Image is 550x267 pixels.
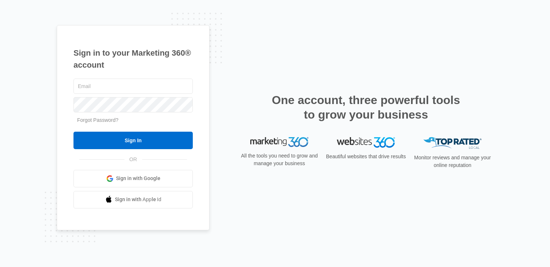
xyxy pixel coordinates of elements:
span: Sign in with Google [116,175,160,182]
a: Sign in with Google [73,170,193,187]
img: Websites 360 [337,137,395,148]
p: All the tools you need to grow and manage your business [239,152,320,167]
span: OR [124,156,142,163]
span: Sign in with Apple Id [115,196,162,203]
input: Email [73,79,193,94]
img: Top Rated Local [423,137,482,149]
input: Sign In [73,132,193,149]
p: Monitor reviews and manage your online reputation [412,154,493,169]
a: Forgot Password? [77,117,119,123]
a: Sign in with Apple Id [73,191,193,208]
h2: One account, three powerful tools to grow your business [270,93,462,122]
p: Beautiful websites that drive results [325,153,407,160]
h1: Sign in to your Marketing 360® account [73,47,193,71]
img: Marketing 360 [250,137,308,147]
